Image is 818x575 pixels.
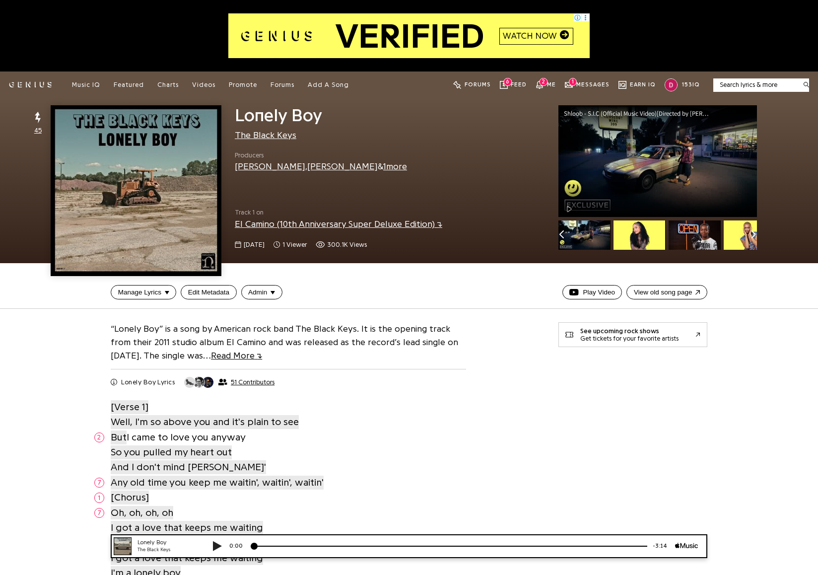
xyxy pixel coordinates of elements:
span: 2 [542,79,545,84]
span: Videos [192,81,215,88]
a: Any old time you keep me waitin', waitin', waitin' [111,475,324,490]
button: 1more [383,161,407,172]
a: So you pulled my heart outAnd I don't mind [PERSON_NAME]' [111,444,266,475]
div: , & [235,160,407,173]
span: Track 1 on [235,208,545,217]
button: Manage Lyrics [111,285,176,299]
button: Admin [241,285,282,299]
span: 1 viewer [273,240,307,250]
span: [Verse 1] [111,400,148,414]
div: Get tickets for your favorite artists [580,335,679,342]
span: 45 [34,126,42,136]
h2: Lonely Boy Lyrics [121,378,175,387]
span: Promote [229,81,257,88]
span: Feed [511,82,527,87]
span: [Chorus] [111,491,149,504]
button: 51 Contributors [184,376,274,388]
span: 1 viewer [282,240,307,250]
a: Add A Song [308,80,349,89]
a: Music IQ [72,80,100,89]
a: Featured [114,80,144,89]
span: Music IQ [72,81,100,88]
span: 51 Contributors [231,378,274,386]
a: The Black Keys [235,131,296,140]
span: Featured [114,81,144,88]
a: View old song page [626,285,707,299]
span: Add A Song [308,81,349,88]
a: Forums [271,80,294,89]
span: So you pulled my heart out And I don't mind [PERSON_NAME]' [111,445,266,474]
span: 1 [572,79,574,84]
a: El Camino (10th Anniversary Super Deluxe Edition) [235,219,442,228]
div: See upcoming rock shows [580,327,679,335]
a: [Chorus] [111,490,149,505]
iframe: Advertisement [228,13,590,58]
span: Well, I'm so above you and it's plain to see [111,415,299,429]
span: Forums [271,81,294,88]
img: Cover art for Lonely Boy by The Black Keys [51,105,221,276]
span: Me [547,82,556,87]
span: Read More [211,351,262,360]
a: Promote [229,80,257,89]
a: [PERSON_NAME] [235,162,305,171]
span: 300,098 views [316,240,367,250]
div: 2 suggestions [94,432,104,442]
div: Shloob - S.I.C (Official Music Video)[Directed by [PERSON_NAME]] [564,110,718,117]
span: Messages [576,82,610,87]
span: Admin [248,288,267,297]
button: Me2 [536,75,556,95]
span: [DATE] [244,240,265,250]
span: Producers [235,150,407,160]
input: Search lyrics & more [713,80,797,90]
button: Earn IQ [618,75,656,95]
a: [PERSON_NAME] [307,162,378,171]
a: But [111,430,127,445]
button: Play Video [562,285,622,299]
button: Messages1 [565,75,610,95]
div: 7 suggestions [94,478,104,488]
button: Feed6 [500,75,527,95]
span: 6 [506,79,510,84]
a: Videos [192,80,215,89]
a: Charts [157,80,179,89]
a: Well, I'm so above you and it's plain to see [111,414,299,430]
div: 7 suggestions [94,508,104,518]
span: But [111,431,127,444]
div: -3:14 [545,7,572,16]
div: 1 suggestion [94,493,104,503]
a: “Lonely Boy” is a song by American rock band The Black Keys. It is the opening track from their 2... [111,324,458,360]
span: Any old time you keep me waitin', waitin', waitin' [111,476,324,490]
span: Lonely Boy [235,106,322,124]
span: Earn IQ [630,82,656,87]
span: 300.1K views [328,240,367,250]
span: Charts [157,81,179,88]
span: Forums [465,82,491,87]
button: Edit Metadata [181,285,236,299]
a: [Verse 1] [111,399,148,415]
button: Forums [453,75,491,95]
span: 153 IQ [682,82,700,87]
iframe: Advertisement [558,363,707,487]
a: See upcoming rock showsGet tickets for your favorite artists [558,322,707,347]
